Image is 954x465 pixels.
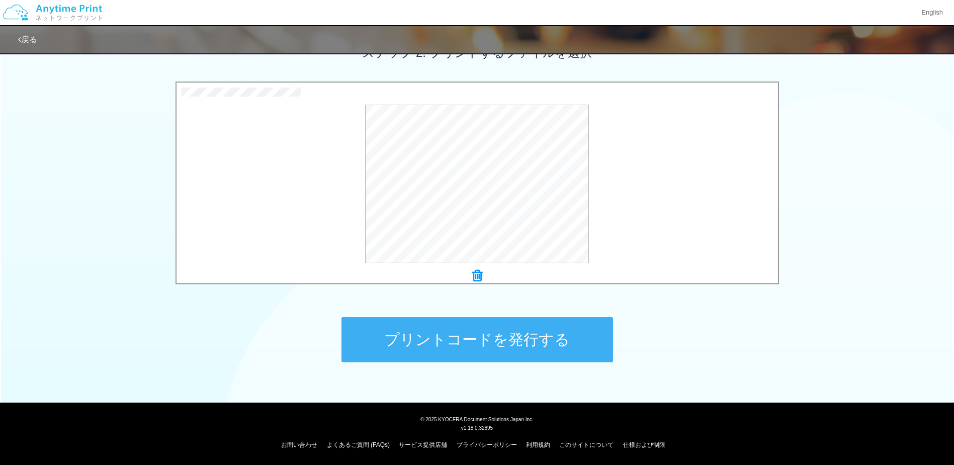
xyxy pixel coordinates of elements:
[623,441,665,448] a: 仕様および制限
[457,441,517,448] a: プライバシーポリシー
[341,317,613,362] button: プリントコードを発行する
[327,441,390,448] a: よくあるご質問 (FAQs)
[281,441,317,448] a: お問い合わせ
[420,416,534,422] span: © 2025 KYOCERA Document Solutions Japan Inc.
[18,35,37,44] a: 戻る
[399,441,447,448] a: サービス提供店舗
[362,46,591,59] span: ステップ 2: プリントするファイルを選択
[461,425,493,431] span: v1.18.0.32895
[526,441,550,448] a: 利用規約
[559,441,614,448] a: このサイトについて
